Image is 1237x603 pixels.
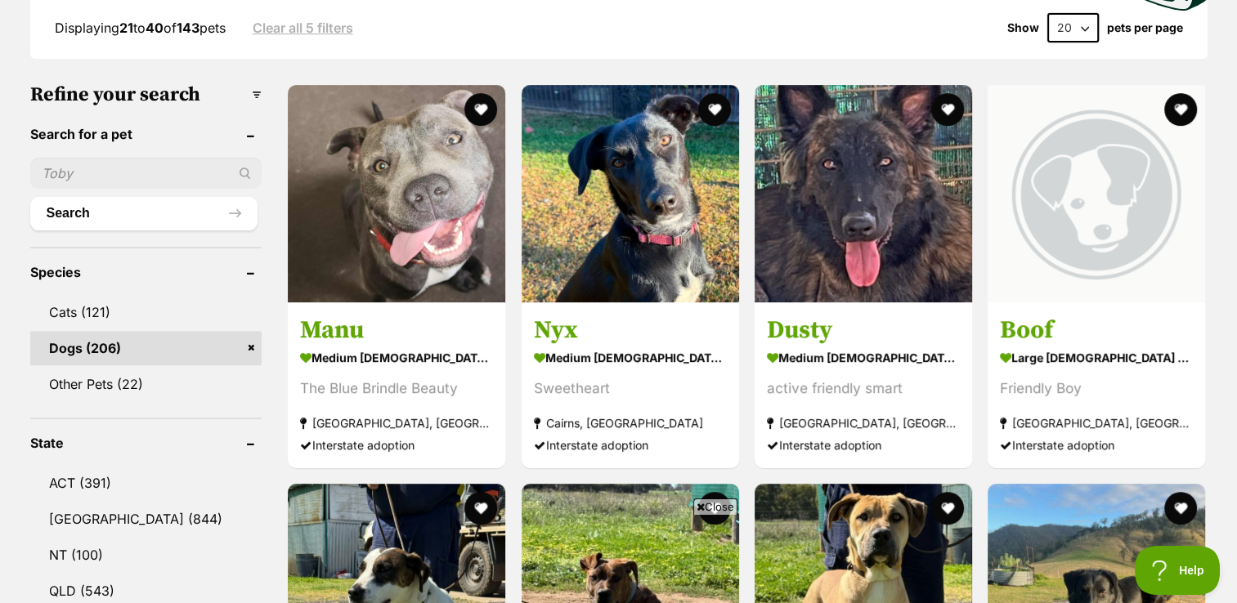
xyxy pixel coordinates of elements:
[30,435,262,450] header: State
[931,93,964,126] button: favourite
[288,302,505,468] a: Manu medium [DEMOGRAPHIC_DATA] Dog The Blue Brindle Beauty [GEOGRAPHIC_DATA], [GEOGRAPHIC_DATA] I...
[253,20,353,35] a: Clear all 5 filters
[698,492,731,525] button: favourite
[1000,434,1193,456] div: Interstate adoption
[177,20,199,36] strong: 143
[465,93,498,126] button: favourite
[767,434,960,456] div: Interstate adoption
[146,20,164,36] strong: 40
[300,377,493,400] div: The Blue Brindle Beauty
[288,85,505,302] img: Manu - American Staffordshire Terrier Dog
[534,434,727,456] div: Interstate adoption
[1165,93,1198,126] button: favourite
[534,315,727,346] h3: Nyx
[767,377,960,400] div: active friendly smart
[1000,315,1193,346] h3: Boof
[30,83,262,106] h3: Refine your search
[30,466,262,500] a: ACT (391)
[321,521,917,595] iframe: Advertisement
[988,302,1205,468] a: Boof large [DEMOGRAPHIC_DATA] Dog Friendly Boy [GEOGRAPHIC_DATA], [GEOGRAPHIC_DATA] Interstate ad...
[755,85,972,302] img: Dusty - Dutch Shepherd Dog
[693,498,737,515] span: Close
[1135,546,1221,595] iframe: Help Scout Beacon - Open
[119,20,133,36] strong: 21
[767,412,960,434] strong: [GEOGRAPHIC_DATA], [GEOGRAPHIC_DATA]
[30,127,262,141] header: Search for a pet
[534,377,727,400] div: Sweetheart
[30,295,262,329] a: Cats (121)
[300,412,493,434] strong: [GEOGRAPHIC_DATA], [GEOGRAPHIC_DATA]
[30,331,262,365] a: Dogs (206)
[465,492,498,525] button: favourite
[534,412,727,434] strong: Cairns, [GEOGRAPHIC_DATA]
[767,315,960,346] h3: Dusty
[1107,21,1183,34] label: pets per page
[30,158,262,189] input: Toby
[1000,377,1193,400] div: Friendly Boy
[767,346,960,369] strong: medium [DEMOGRAPHIC_DATA] Dog
[931,492,964,525] button: favourite
[1007,21,1039,34] span: Show
[522,302,739,468] a: Nyx medium [DEMOGRAPHIC_DATA] Dog Sweetheart Cairns, [GEOGRAPHIC_DATA] Interstate adoption
[755,302,972,468] a: Dusty medium [DEMOGRAPHIC_DATA] Dog active friendly smart [GEOGRAPHIC_DATA], [GEOGRAPHIC_DATA] In...
[300,346,493,369] strong: medium [DEMOGRAPHIC_DATA] Dog
[55,20,226,36] span: Displaying to of pets
[30,197,258,230] button: Search
[300,315,493,346] h3: Manu
[534,346,727,369] strong: medium [DEMOGRAPHIC_DATA] Dog
[522,85,739,302] img: Nyx - Australian Kelpie Dog
[30,502,262,536] a: [GEOGRAPHIC_DATA] (844)
[300,434,493,456] div: Interstate adoption
[698,93,731,126] button: favourite
[1000,346,1193,369] strong: large [DEMOGRAPHIC_DATA] Dog
[30,538,262,572] a: NT (100)
[1165,492,1198,525] button: favourite
[30,367,262,401] a: Other Pets (22)
[1000,412,1193,434] strong: [GEOGRAPHIC_DATA], [GEOGRAPHIC_DATA]
[30,265,262,279] header: Species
